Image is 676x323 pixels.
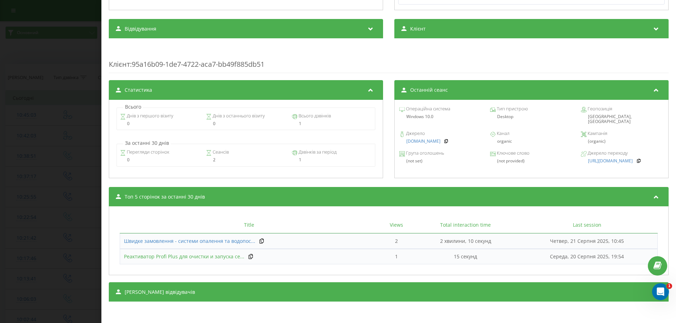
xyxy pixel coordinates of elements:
div: Desktop [490,114,573,119]
p: Всього [123,103,143,110]
div: (organic) [581,139,664,144]
span: Всього дзвінків [298,112,331,119]
div: organic [490,139,573,144]
td: 2 хвилини, 10 секунд [415,233,516,249]
span: Тип пристрою [496,105,528,112]
div: 0 [120,121,200,126]
div: [GEOGRAPHIC_DATA], [GEOGRAPHIC_DATA] [581,114,664,124]
p: За останні 30 днів [123,140,171,147]
span: Днів з першого візиту [126,112,173,119]
a: Реактиватор Profi Plus для очистки и запуска се... [124,253,244,260]
div: 0 [120,157,200,162]
th: Title [120,217,378,233]
span: Дзвінків за період [298,149,337,156]
span: Сеансів [212,149,229,156]
div: Windows 10.0 [399,114,482,119]
td: Середа, 20 Серпня 2025, 19:54 [516,249,658,264]
div: 0 [206,121,286,126]
div: : 95a16b09-1de7-4722-aca7-bb49f885db51 [109,45,669,73]
td: Четвер, 21 Серпня 2025, 10:45 [516,233,658,249]
span: Операційна система [405,105,450,112]
span: Перегляди сторінок [126,149,169,156]
span: Днів з останнього візиту [212,112,265,119]
th: Views [378,217,415,233]
span: Клієнт [109,59,130,69]
span: 1 [666,283,672,289]
span: Відвідування [125,25,156,32]
td: 1 [378,249,415,264]
div: (not provided) [490,159,573,163]
div: (not set) [399,159,482,163]
div: 1 [292,121,372,126]
span: Останній сеанс [410,86,448,93]
th: Last session [516,217,658,233]
span: Клієнт [410,25,426,32]
td: 15 секунд [415,249,516,264]
iframe: Intercom live chat [652,283,669,300]
a: [DOMAIN_NAME] [406,139,440,144]
span: Статистика [125,86,152,93]
th: Total interaction time [415,217,516,233]
div: 2 [206,157,286,162]
span: [PERSON_NAME] відвідувачів [125,289,195,296]
div: 1 [292,157,372,162]
span: Ключове слово [496,150,530,157]
span: Джерело переходу [587,150,628,157]
a: [URL][DOMAIN_NAME] [588,159,633,163]
a: Швидке замовлення - системи опалення та водопос... [124,238,255,245]
span: Група оголошень [405,150,444,157]
span: Канал [496,130,509,137]
span: Топ 5 сторінок за останні 30 днів [125,193,205,200]
td: 2 [378,233,415,249]
span: Джерело [405,130,425,137]
span: Кампанія [587,130,607,137]
span: Геопозиція [587,105,612,112]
